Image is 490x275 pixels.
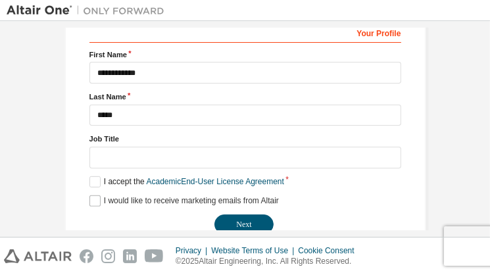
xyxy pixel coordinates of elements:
img: instagram.svg [101,249,115,263]
label: I would like to receive marketing emails from Altair [89,195,279,207]
button: Next [214,214,274,234]
img: altair_logo.svg [4,249,72,263]
label: I accept the [89,176,284,187]
img: facebook.svg [80,249,93,263]
a: Academic End-User License Agreement [147,177,284,186]
img: Altair One [7,4,171,17]
label: First Name [89,49,401,60]
div: Your Profile [89,22,401,43]
p: © 2025 Altair Engineering, Inc. All Rights Reserved. [176,256,362,267]
div: Privacy [176,245,211,256]
img: linkedin.svg [123,249,137,263]
label: Last Name [89,91,401,102]
div: Cookie Consent [298,245,362,256]
div: Website Terms of Use [211,245,298,256]
img: youtube.svg [145,249,164,263]
label: Job Title [89,134,401,144]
